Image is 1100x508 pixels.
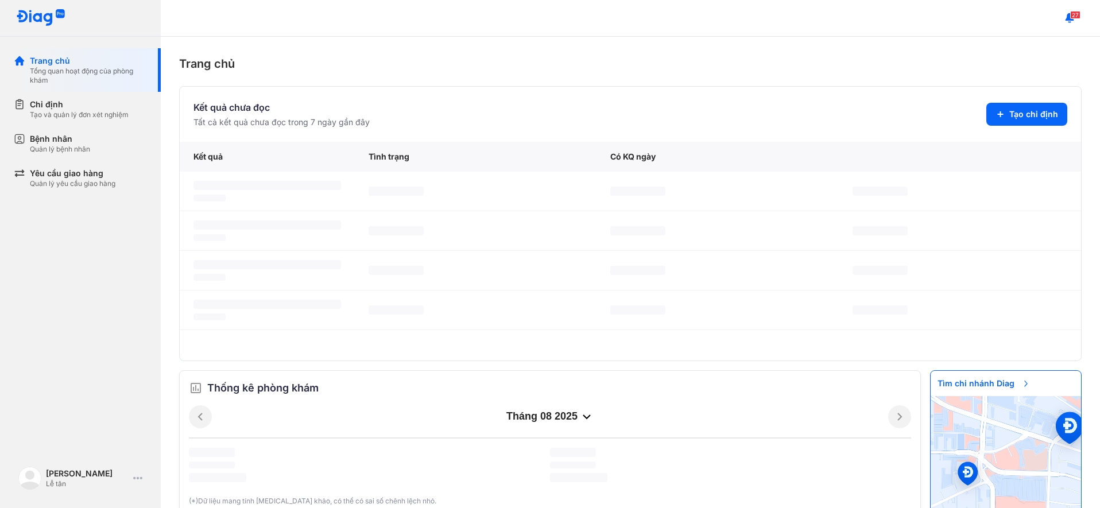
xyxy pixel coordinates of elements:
span: ‌ [369,226,424,235]
span: Tạo chỉ định [1009,108,1058,120]
div: (*)Dữ liệu mang tính [MEDICAL_DATA] khảo, có thể có sai số chênh lệch nhỏ. [189,496,911,506]
span: ‌ [369,305,424,315]
span: ‌ [189,462,235,468]
div: Yêu cầu giao hàng [30,168,115,179]
div: tháng 08 2025 [212,410,888,424]
div: Quản lý yêu cầu giao hàng [30,179,115,188]
span: ‌ [193,313,226,320]
span: ‌ [550,448,596,457]
span: ‌ [853,187,908,196]
div: Trang chủ [179,55,1082,72]
span: ‌ [189,448,235,457]
span: ‌ [193,260,341,269]
span: ‌ [610,187,665,196]
span: ‌ [550,473,607,482]
div: Tạo và quản lý đơn xét nghiệm [30,110,129,119]
span: ‌ [193,234,226,241]
img: order.5a6da16c.svg [189,381,203,395]
span: ‌ [853,266,908,275]
span: ‌ [193,220,341,230]
div: Tất cả kết quả chưa đọc trong 7 ngày gần đây [193,117,370,128]
div: Trang chủ [30,55,147,67]
span: ‌ [189,473,246,482]
div: Lễ tân [46,479,129,488]
span: Tìm chi nhánh Diag [931,371,1037,396]
span: ‌ [193,274,226,281]
div: Kết quả [180,142,355,172]
div: Bệnh nhân [30,133,90,145]
img: logo [16,9,65,27]
div: [PERSON_NAME] [46,468,129,479]
div: Quản lý bệnh nhân [30,145,90,154]
span: ‌ [193,195,226,201]
span: Thống kê phòng khám [207,380,319,396]
button: Tạo chỉ định [986,103,1067,126]
img: logo [18,467,41,490]
span: ‌ [550,462,596,468]
span: ‌ [193,181,341,190]
span: ‌ [853,305,908,315]
span: 27 [1070,11,1080,19]
span: ‌ [369,187,424,196]
div: Có KQ ngày [597,142,839,172]
div: Tổng quan hoạt động của phòng khám [30,67,147,85]
span: ‌ [610,305,665,315]
div: Kết quả chưa đọc [193,100,370,114]
span: ‌ [369,266,424,275]
span: ‌ [610,226,665,235]
span: ‌ [610,266,665,275]
span: ‌ [193,300,341,309]
span: ‌ [853,226,908,235]
div: Tình trạng [355,142,597,172]
div: Chỉ định [30,99,129,110]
